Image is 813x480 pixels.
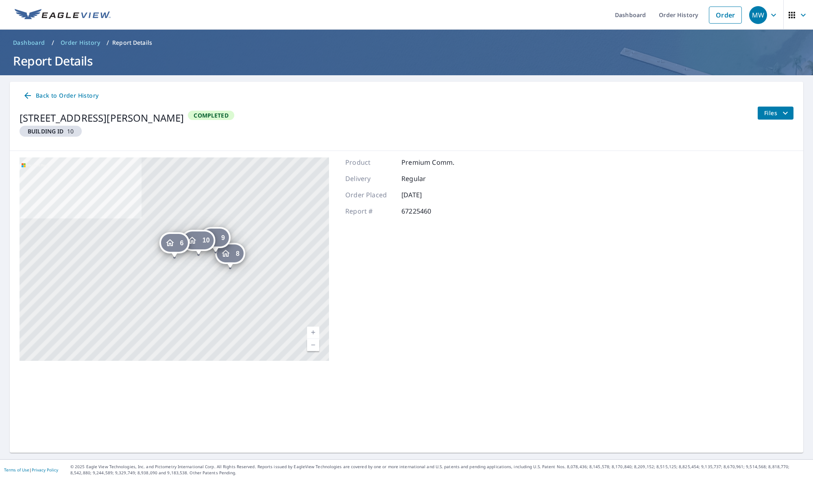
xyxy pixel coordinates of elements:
[749,6,767,24] div: MW
[203,237,210,243] span: 10
[182,230,216,255] div: Dropped pin, building 10, Residential property, 5900 Plum Creek Dr Amarillo, TX 79124
[23,127,78,135] span: 10
[20,111,184,125] div: [STREET_ADDRESS][PERSON_NAME]
[28,127,64,135] em: Building ID
[201,227,231,252] div: Dropped pin, building 9, Residential property, 5900 Plum Creek Dr Amarillo, TX 79124
[401,206,450,216] p: 67225460
[307,339,319,351] a: Current Level 17, Zoom Out
[15,9,111,21] img: EV Logo
[215,243,245,268] div: Dropped pin, building 8, Residential property, 5900 Plum Creek Dr Amarillo, TX 79124
[345,157,394,167] p: Product
[32,467,58,473] a: Privacy Policy
[107,38,109,48] li: /
[57,36,103,49] a: Order History
[189,111,233,119] span: Completed
[4,467,58,472] p: |
[401,157,454,167] p: Premium Comm.
[10,36,803,49] nav: breadcrumb
[10,36,48,49] a: Dashboard
[159,232,189,257] div: Dropped pin, building 6, Residential property, 5900 Plum Creek Dr Amarillo, TX 79124
[52,38,54,48] li: /
[401,174,450,183] p: Regular
[112,39,152,47] p: Report Details
[70,464,809,476] p: © 2025 Eagle View Technologies, Inc. and Pictometry International Corp. All Rights Reserved. Repo...
[13,39,45,47] span: Dashboard
[236,251,240,257] span: 8
[345,174,394,183] p: Delivery
[20,88,102,103] a: Back to Order History
[180,240,183,246] span: 6
[764,108,790,118] span: Files
[345,206,394,216] p: Report #
[221,235,225,241] span: 9
[307,327,319,339] a: Current Level 17, Zoom In
[10,52,803,69] h1: Report Details
[401,190,450,200] p: [DATE]
[61,39,100,47] span: Order History
[23,91,98,101] span: Back to Order History
[757,107,793,120] button: filesDropdownBtn-67225460
[345,190,394,200] p: Order Placed
[4,467,29,473] a: Terms of Use
[709,7,742,24] a: Order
